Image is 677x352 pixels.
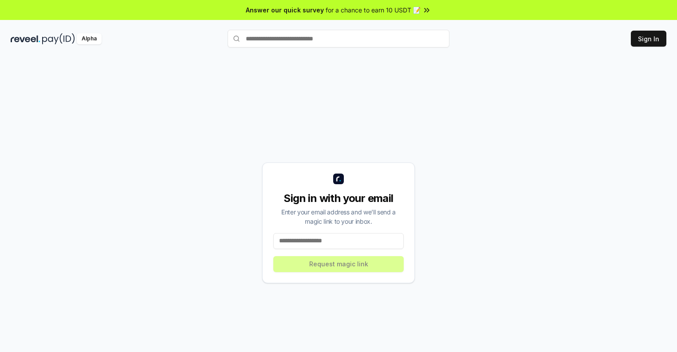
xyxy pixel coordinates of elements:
[273,191,404,206] div: Sign in with your email
[246,5,324,15] span: Answer our quick survey
[77,33,102,44] div: Alpha
[273,207,404,226] div: Enter your email address and we’ll send a magic link to your inbox.
[631,31,666,47] button: Sign In
[11,33,40,44] img: reveel_dark
[333,174,344,184] img: logo_small
[42,33,75,44] img: pay_id
[326,5,421,15] span: for a chance to earn 10 USDT 📝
